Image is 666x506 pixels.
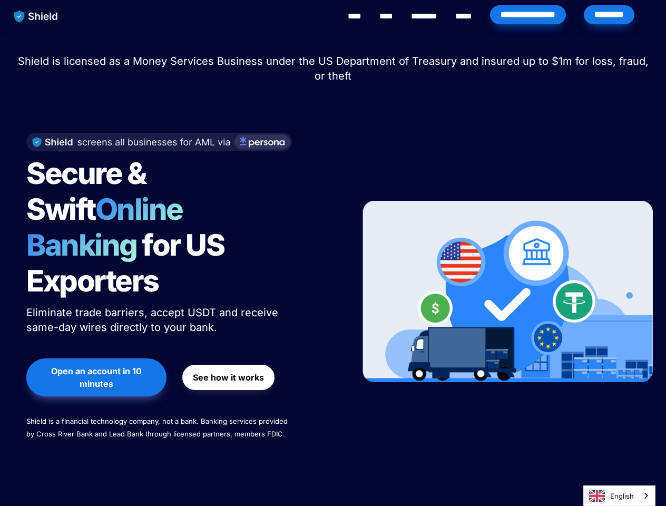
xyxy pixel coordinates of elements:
[583,485,655,506] div: Language
[26,358,166,396] button: Open an account in 10 minutes
[26,353,166,402] a: Open an account in 10 minutes
[26,191,193,263] span: Online Banking
[18,55,652,82] span: Shield is licensed as a Money Services Business under the US Department of Treasury and insured u...
[26,306,281,334] span: Eliminate trade barriers, accept USDT and receive same-day wires directly to your bank.
[26,155,151,227] span: Secure & Swift
[26,227,229,299] span: for US Exporters
[26,417,290,438] span: Shield is a financial technology company, not a bank. Banking services provided by Cross River Ba...
[9,5,63,27] img: website logo
[182,365,275,390] button: See how it works
[193,372,264,383] strong: See how it works
[584,486,655,505] a: English
[182,359,275,395] a: See how it works
[51,366,144,389] strong: Open an account in 10 minutes
[583,485,655,506] aside: Language selected: English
